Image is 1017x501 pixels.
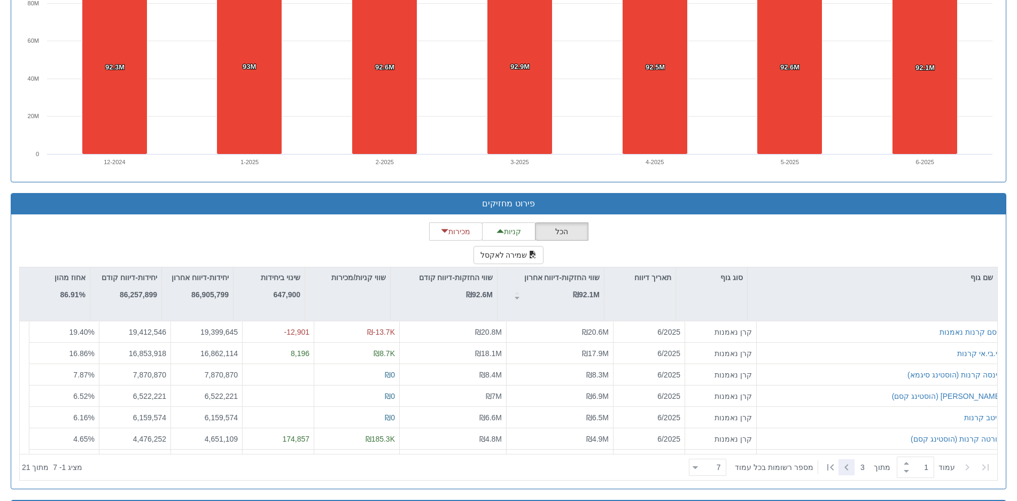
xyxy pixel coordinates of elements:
text: 40M [28,75,39,82]
span: ₪18.1M [475,349,502,357]
text: 2-2025 [376,159,394,165]
span: 3 [860,462,874,473]
button: קניות [482,222,535,241]
button: פורטה קרנות (הוסטינג קסם) [911,433,1002,444]
text: 3-2025 [510,159,529,165]
text: 5-2025 [781,159,799,165]
div: סוג גוף [676,267,747,288]
div: 6.16 % [34,412,95,422]
span: ‏עמוד [938,462,955,473]
text: 4-2025 [646,159,664,165]
button: שמירה לאקסל [473,246,544,264]
span: ₪20.8M [475,328,502,336]
tspan: 92.6M [780,63,799,71]
span: ₪6.9M [586,391,609,400]
div: 19,412,546 [104,327,166,337]
div: ‏ מתוך [685,456,995,479]
span: ₪185.3K [366,434,395,443]
button: מכירות [429,222,483,241]
text: 60M [28,37,39,44]
button: מיטב קרנות [964,412,1002,422]
text: 0 [36,151,39,157]
text: 6-2025 [916,159,934,165]
p: שווי החזקות-דיווח קודם [419,272,493,283]
div: 4,476,252 [104,433,166,444]
p: שינוי ביחידות [261,272,300,283]
span: ₪0 [385,391,395,400]
div: 6/2025 [618,390,680,401]
span: ₪0 [385,413,395,421]
div: 6,159,574 [175,412,238,422]
div: שם גוף [748,267,997,288]
span: ₪8.7K [374,349,395,357]
text: 12-2024 [104,159,125,165]
tspan: 92.6M [375,63,394,71]
div: קרן נאמנות [689,327,752,337]
span: ₪0 [385,370,395,379]
strong: 86,905,799 [191,290,229,299]
div: ‏מציג 1 - 7 ‏ מתוך 21 [22,456,82,479]
div: 6/2025 [618,369,680,380]
text: 20M [28,113,39,119]
div: 6.52 % [34,390,95,401]
span: ₪4.8M [479,434,502,443]
div: 7.87 % [34,369,95,380]
button: [PERSON_NAME] (הוסטינג קסם) [892,390,1002,401]
p: אחוז מהון [55,272,86,283]
div: 19,399,645 [175,327,238,337]
div: 16,853,918 [104,348,166,358]
div: 6,522,221 [104,390,166,401]
tspan: 92.3M [105,63,125,71]
div: 6,522,221 [175,390,238,401]
div: קרן נאמנות [689,433,752,444]
div: 6/2025 [618,327,680,337]
div: 4.65 % [34,433,95,444]
button: פינסה קרנות (הוסטינג סיגמא) [907,369,1002,380]
span: ₪8.3M [586,370,609,379]
span: ₪8.4M [479,370,502,379]
tspan: 92.9M [510,63,530,71]
p: שווי החזקות-דיווח אחרון [524,272,600,283]
div: קרן נאמנות [689,369,752,380]
div: 174,857 [247,433,309,444]
div: 6,159,574 [104,412,166,422]
div: 19.40 % [34,327,95,337]
div: 6/2025 [618,433,680,444]
span: ₪-13.7K [367,328,395,336]
div: 4,651,109 [175,433,238,444]
tspan: 93M [243,63,256,71]
div: 16,862,114 [175,348,238,358]
p: יחידות-דיווח קודם [102,272,157,283]
div: 8,196 [247,348,309,358]
span: ‏מספר רשומות בכל עמוד [735,462,813,473]
span: ₪6.6M [479,413,502,421]
span: ₪17.9M [582,349,609,357]
div: קרן נאמנות [689,412,752,422]
h3: פירוט מחזיקים [19,199,998,209]
div: שווי קניות/מכירות [305,267,390,288]
text: 1-2025 [240,159,259,165]
div: 7,870,870 [104,369,166,380]
p: יחידות-דיווח אחרון [172,272,229,283]
span: ₪6.5M [586,413,609,421]
strong: ₪92.1M [573,290,600,299]
div: תאריך דיווח [604,267,676,288]
span: ₪20.6M [582,328,609,336]
div: 16.86 % [34,348,95,358]
button: אי.בי.אי קרנות [957,348,1002,358]
strong: 86.91% [60,290,86,299]
button: קסם קרנות נאמנות [940,327,1002,337]
tspan: 92.1M [915,64,935,72]
div: -12,901 [247,327,309,337]
span: ₪4.9M [586,434,609,443]
div: 6/2025 [618,412,680,422]
strong: ₪92.6M [466,290,493,299]
button: הכל [535,222,588,241]
tspan: 92.5M [646,63,665,71]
